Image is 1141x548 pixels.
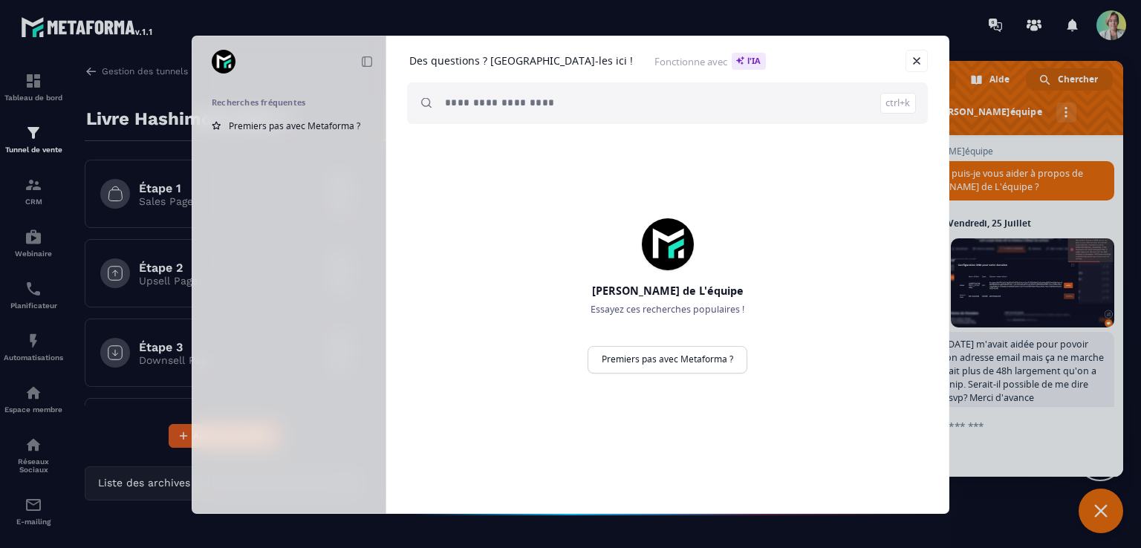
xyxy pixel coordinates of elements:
span: l'IA [732,53,766,70]
h2: [PERSON_NAME] de L'équipe [556,284,778,299]
span: Premiers pas avec Metaforma ? [229,120,360,132]
h2: Recherches fréquentes [212,97,366,108]
h1: Des questions ? [GEOGRAPHIC_DATA]-les ici ! [409,54,633,68]
span: Fonctionne avec [654,53,766,70]
a: Premiers pas avec Metaforma ? [588,346,747,374]
p: Essayez ces recherches populaires ! [556,303,778,316]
